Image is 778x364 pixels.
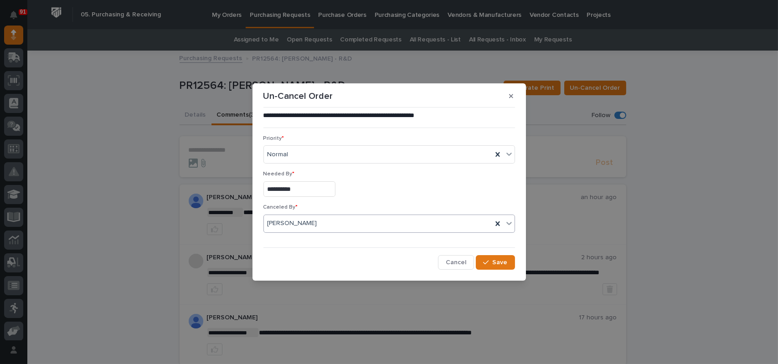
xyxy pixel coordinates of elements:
span: Cancel [446,258,466,267]
span: [PERSON_NAME] [268,219,317,228]
p: Un-Cancel Order [263,91,333,102]
span: Canceled By [263,205,298,210]
span: Save [493,258,508,267]
span: Needed By [263,171,295,177]
button: Cancel [438,255,474,270]
button: Save [476,255,515,270]
span: Normal [268,150,289,159]
span: Priority [263,136,284,141]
